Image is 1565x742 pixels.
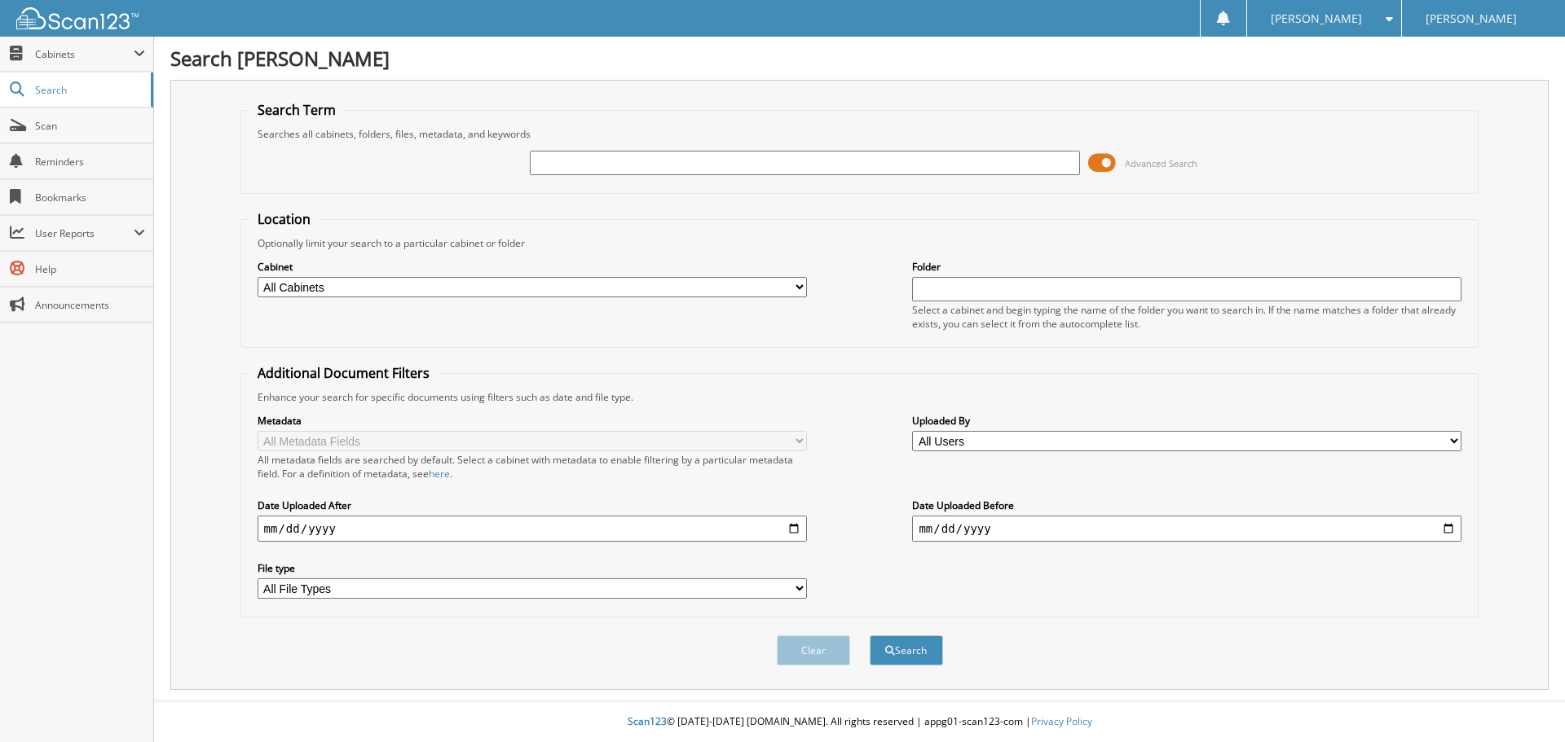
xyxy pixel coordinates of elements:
legend: Search Term [249,101,344,119]
div: Searches all cabinets, folders, files, metadata, and keywords [249,127,1470,141]
a: here [429,467,450,481]
button: Search [870,635,943,665]
label: Date Uploaded Before [912,498,1461,512]
span: Scan123 [628,714,667,728]
h1: Search [PERSON_NAME] [170,45,1549,72]
label: File type [258,561,807,575]
span: Announcements [35,298,145,312]
span: User Reports [35,226,134,240]
span: Advanced Search [1125,157,1197,169]
label: Uploaded By [912,414,1461,428]
label: Date Uploaded After [258,498,807,512]
div: Optionally limit your search to a particular cabinet or folder [249,236,1470,250]
legend: Additional Document Filters [249,364,438,382]
input: start [258,516,807,542]
div: Select a cabinet and begin typing the name of the folder you want to search in. If the name match... [912,303,1461,331]
legend: Location [249,210,319,228]
div: Enhance your search for specific documents using filters such as date and file type. [249,390,1470,404]
span: Bookmarks [35,191,145,204]
label: Cabinet [258,260,807,274]
span: Cabinets [35,47,134,61]
span: [PERSON_NAME] [1271,14,1362,24]
button: Clear [777,635,850,665]
span: Search [35,83,143,97]
div: All metadata fields are searched by default. Select a cabinet with metadata to enable filtering b... [258,453,807,481]
img: scan123-logo-white.svg [16,7,139,29]
label: Folder [912,260,1461,274]
span: Help [35,262,145,276]
div: © [DATE]-[DATE] [DOMAIN_NAME]. All rights reserved | appg01-scan123-com | [154,702,1565,742]
span: [PERSON_NAME] [1426,14,1517,24]
span: Reminders [35,155,145,169]
span: Scan [35,119,145,133]
label: Metadata [258,414,807,428]
a: Privacy Policy [1031,714,1092,728]
input: end [912,516,1461,542]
